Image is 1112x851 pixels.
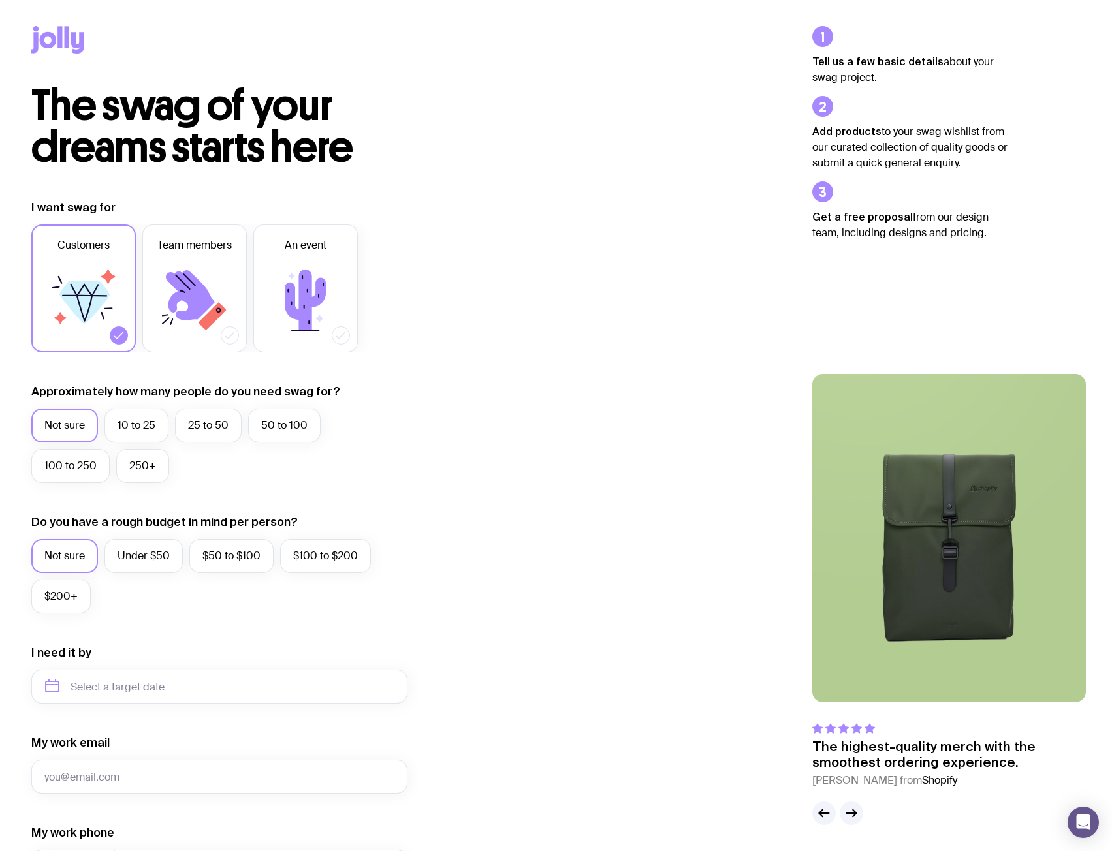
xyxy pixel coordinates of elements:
label: I want swag for [31,200,116,215]
strong: Get a free proposal [812,211,913,223]
label: My work email [31,735,110,750]
label: 250+ [116,449,169,483]
p: to your swag wishlist from our curated collection of quality goods or submit a quick general enqu... [812,123,1008,171]
span: The swag of your dreams starts here [31,80,353,173]
label: Do you have a rough budget in mind per person? [31,514,298,530]
label: Not sure [31,539,98,573]
label: I need it by [31,645,91,660]
span: An event [285,238,326,253]
label: $200+ [31,580,91,613]
label: $100 to $200 [280,539,371,573]
label: $50 to $100 [189,539,274,573]
input: Select a target date [31,670,407,704]
strong: Add products [812,125,882,137]
span: Customers [57,238,110,253]
p: from our design team, including designs and pricing. [812,209,1008,241]
label: My work phone [31,825,114,841]
p: The highest-quality merch with the smoothest ordering experience. [812,739,1086,770]
span: Team members [157,238,232,253]
label: 50 to 100 [248,409,321,442]
label: 100 to 250 [31,449,110,483]
span: Shopify [922,773,957,787]
label: Under $50 [104,539,183,573]
label: Not sure [31,409,98,442]
input: you@email.com [31,760,407,794]
div: Open Intercom Messenger [1068,807,1099,838]
label: 25 to 50 [175,409,242,442]
strong: Tell us a few basic details [812,55,944,67]
label: Approximately how many people do you need swag for? [31,384,340,399]
p: about your swag project. [812,54,1008,85]
cite: [PERSON_NAME] from [812,773,1086,788]
label: 10 to 25 [104,409,168,442]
